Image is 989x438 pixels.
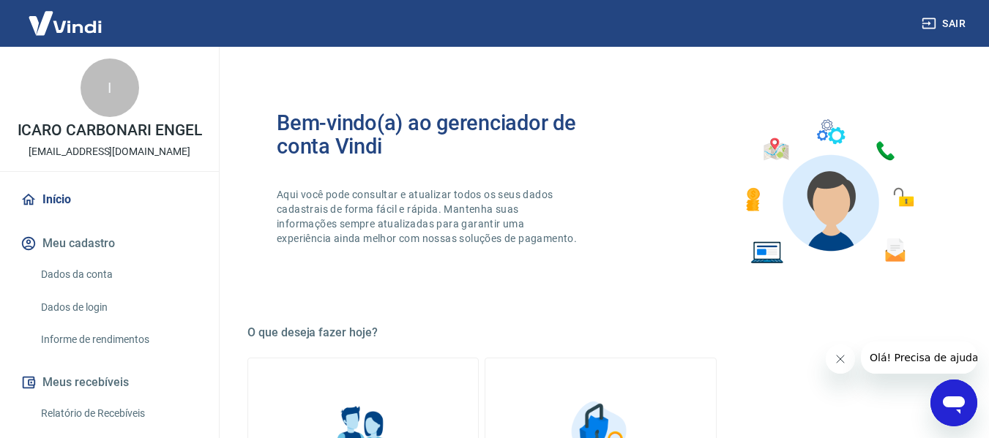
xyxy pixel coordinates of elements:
[18,123,202,138] p: ICARO CARBONARI ENGEL
[35,260,201,290] a: Dados da conta
[18,1,113,45] img: Vindi
[29,144,190,159] p: [EMAIL_ADDRESS][DOMAIN_NAME]
[35,325,201,355] a: Informe de rendimentos
[35,399,201,428] a: Relatório de Recebíveis
[733,111,925,273] img: Imagem de um avatar masculino com diversos icones exemplificando as funcionalidades do gerenciado...
[930,380,977,426] iframe: Botão para abrir a janela de mensagens
[277,111,601,158] h2: Bem-vindo(a) ao gerenciador de conta Vindi
[919,10,971,37] button: Sair
[18,184,201,216] a: Início
[861,341,977,374] iframe: Mensagem da empresa
[247,325,954,340] h5: O que deseja fazer hoje?
[277,187,580,246] p: Aqui você pode consultar e atualizar todos os seus dados cadastrais de forma fácil e rápida. Mant...
[35,292,201,322] a: Dados de login
[9,10,123,22] span: Olá! Precisa de ajuda?
[81,58,139,117] div: I
[826,344,855,374] iframe: Fechar mensagem
[18,366,201,399] button: Meus recebíveis
[18,227,201,260] button: Meu cadastro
